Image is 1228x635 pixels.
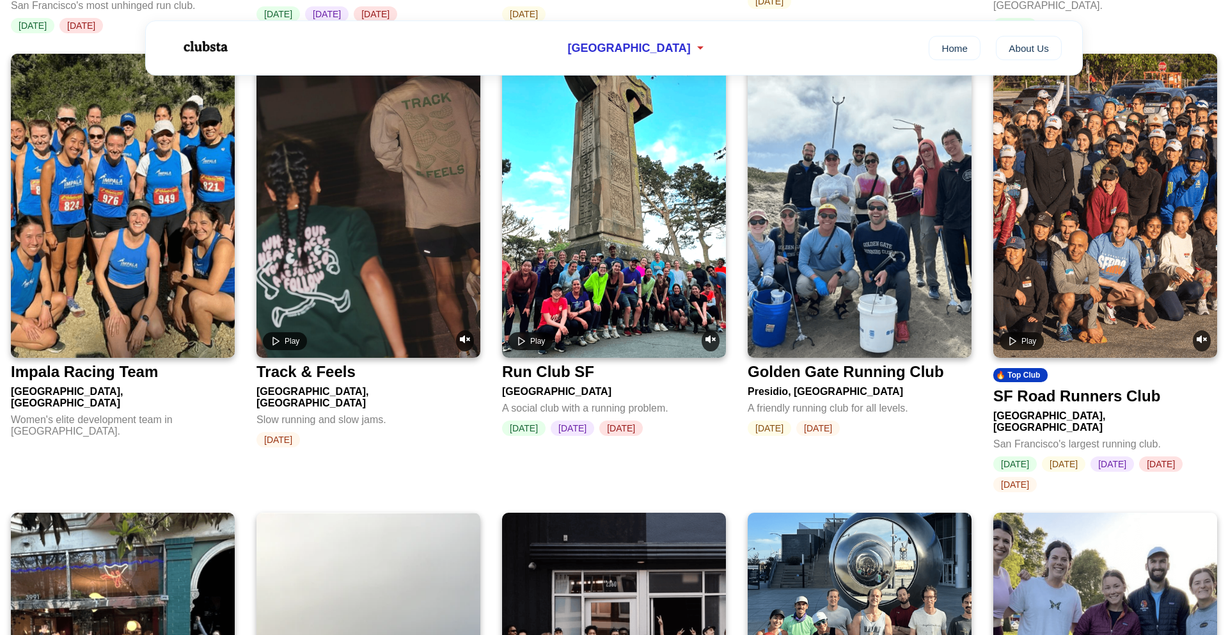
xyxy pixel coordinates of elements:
div: San Francisco's largest running club. [993,433,1217,450]
img: Logo [166,31,243,63]
a: Home [929,36,980,60]
span: [DATE] [599,421,643,436]
div: Women's elite development team in [GEOGRAPHIC_DATA]. [11,409,235,437]
img: Impala Racing Team [11,54,235,358]
button: Unmute video [702,330,720,351]
div: Run Club SF [502,363,594,381]
div: [GEOGRAPHIC_DATA], [GEOGRAPHIC_DATA] [11,381,235,409]
div: [GEOGRAPHIC_DATA], [GEOGRAPHIC_DATA] [993,405,1217,433]
div: 🔥 Top Club [993,368,1048,382]
span: [DATE] [993,477,1037,492]
div: SF Road Runners Club [993,387,1160,405]
a: Golden Gate Running ClubGolden Gate Running ClubPresidio, [GEOGRAPHIC_DATA]A friendly running clu... [748,54,972,436]
span: [DATE] [993,456,1037,472]
button: Play video [1000,332,1044,350]
span: [DATE] [305,6,349,22]
button: Unmute video [1193,330,1211,351]
div: Slow running and slow jams. [256,409,480,426]
img: Golden Gate Running Club [748,54,972,358]
span: Play [530,337,545,346]
a: Play videoUnmute video🔥 Top ClubSF Road Runners Club[GEOGRAPHIC_DATA], [GEOGRAPHIC_DATA]San Franc... [993,54,1217,492]
div: A social club with a running problem. [502,398,726,414]
span: [DATE] [502,421,546,436]
span: [DATE] [1090,456,1134,472]
span: [DATE] [256,432,300,447]
span: [DATE] [354,6,397,22]
span: [DATE] [502,6,546,22]
div: Presidio, [GEOGRAPHIC_DATA] [748,381,972,398]
span: [DATE] [1042,456,1085,472]
span: [DATE] [256,6,300,22]
a: Play videoUnmute videoRun Club SF[GEOGRAPHIC_DATA]A social club with a running problem.[DATE][DAT... [502,54,726,436]
span: [DATE] [796,421,840,436]
div: Golden Gate Running Club [748,363,944,381]
div: Impala Racing Team [11,363,158,381]
div: Track & Feels [256,363,356,381]
div: A friendly running club for all levels. [748,398,972,414]
span: Play [285,337,299,346]
span: [DATE] [1139,456,1183,472]
span: Play [1021,337,1036,346]
a: Impala Racing TeamImpala Racing Team[GEOGRAPHIC_DATA], [GEOGRAPHIC_DATA]Women's elite development... [11,54,235,444]
span: [GEOGRAPHIC_DATA] [567,42,690,55]
div: [GEOGRAPHIC_DATA], [GEOGRAPHIC_DATA] [256,381,480,409]
button: Play video [263,332,307,350]
a: About Us [996,36,1062,60]
button: Unmute video [456,330,474,351]
a: Play videoUnmute videoTrack & Feels[GEOGRAPHIC_DATA], [GEOGRAPHIC_DATA]Slow running and slow jams... [256,54,480,447]
span: [DATE] [748,421,791,436]
span: [DATE] [551,421,594,436]
div: [GEOGRAPHIC_DATA] [502,381,726,398]
button: Play video [508,332,553,350]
